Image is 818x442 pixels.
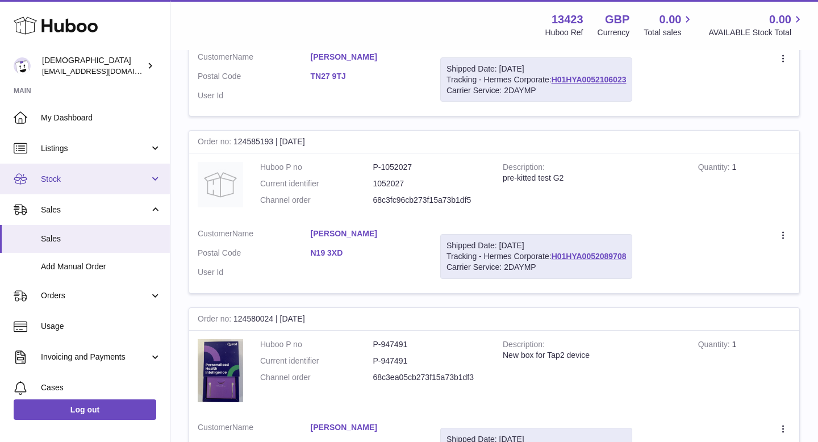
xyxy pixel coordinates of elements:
span: AVAILABLE Stock Total [708,27,804,38]
div: Huboo Ref [545,27,583,38]
dt: Name [198,52,311,65]
span: My Dashboard [41,112,161,123]
dd: P-1052027 [373,162,486,173]
dt: Huboo P no [260,339,373,350]
strong: Description [503,162,545,174]
a: [PERSON_NAME] [311,52,424,62]
dd: 68c3fc96cb273f15a73b1df5 [373,195,486,206]
img: no-photo.jpg [198,162,243,207]
a: TN27 9TJ [311,71,424,82]
td: 1 [690,331,799,414]
span: Sales [41,205,149,215]
span: Customer [198,229,232,238]
div: Carrier Service: 2DAYMP [446,262,626,273]
div: Currency [598,27,630,38]
a: [PERSON_NAME] [311,422,424,433]
a: 0.00 Total sales [644,12,694,38]
a: H01HYA0052089708 [552,252,627,261]
span: Orders [41,290,149,301]
strong: 13423 [552,12,583,27]
span: [EMAIL_ADDRESS][DOMAIN_NAME] [42,66,167,76]
span: Usage [41,321,161,332]
div: pre-kitted test G2 [503,173,681,184]
span: Cases [41,382,161,393]
div: 124580024 | [DATE] [189,308,799,331]
span: Sales [41,233,161,244]
dd: 1052027 [373,178,486,189]
dd: P-947491 [373,356,486,366]
span: Customer [198,423,232,432]
dt: Current identifier [260,178,373,189]
strong: Quantity [698,162,732,174]
dt: Postal Code [198,71,311,85]
strong: Order no [198,137,233,149]
td: 1 [690,153,799,220]
dt: Huboo P no [260,162,373,173]
div: New box for Tap2 device [503,350,681,361]
strong: GBP [605,12,629,27]
img: olgazyuz@outlook.com [14,57,31,74]
a: 0.00 AVAILABLE Stock Total [708,12,804,38]
strong: Order no [198,314,233,326]
div: Carrier Service: 2DAYMP [446,85,626,96]
span: Invoicing and Payments [41,352,149,362]
dd: P-947491 [373,339,486,350]
a: H01HYA0052106023 [552,75,627,84]
div: 124585193 | [DATE] [189,131,799,153]
dt: Name [198,422,311,436]
a: [PERSON_NAME] [311,228,424,239]
strong: Description [503,340,545,352]
div: [DEMOGRAPHIC_DATA] [42,55,144,77]
div: Shipped Date: [DATE] [446,240,626,251]
span: 0.00 [769,12,791,27]
dd: 68c3ea05cb273f15a73b1df3 [373,372,486,383]
span: Total sales [644,27,694,38]
a: Log out [14,399,156,420]
dt: Name [198,228,311,242]
dt: Channel order [260,195,373,206]
dt: Channel order [260,372,373,383]
dt: Postal Code [198,248,311,261]
a: N19 3XD [311,248,424,258]
dt: User Id [198,267,311,278]
span: 0.00 [660,12,682,27]
dt: Current identifier [260,356,373,366]
div: Shipped Date: [DATE] [446,64,626,74]
dt: User Id [198,90,311,101]
span: Listings [41,143,149,154]
img: 1707605344.png [198,339,243,402]
span: Add Manual Order [41,261,161,272]
span: Customer [198,52,232,61]
span: Stock [41,174,149,185]
div: Tracking - Hermes Corporate: [440,57,632,102]
strong: Quantity [698,340,732,352]
div: Tracking - Hermes Corporate: [440,234,632,279]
